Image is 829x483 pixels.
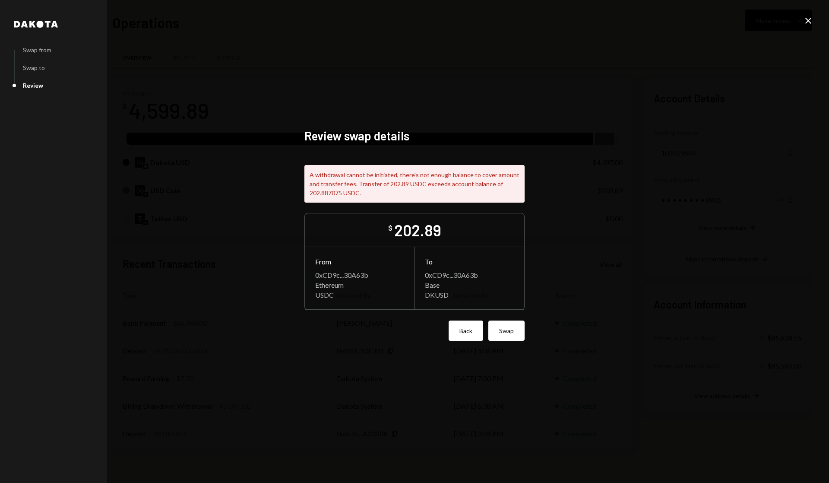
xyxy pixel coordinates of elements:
div: USDC [315,291,404,299]
div: DKUSD [425,291,514,299]
button: Back [449,321,483,341]
div: Swap from [23,46,51,54]
div: A withdrawal cannot be initiated, there's not enough balance to cover amount and transfer fees. T... [304,165,525,203]
button: Swap [488,321,525,341]
div: To [425,257,514,266]
div: Swap to [23,64,45,71]
div: 0xCD9c...30A63b [315,271,404,279]
div: $ [388,224,392,232]
div: Review [23,82,43,89]
div: Base [425,281,514,289]
div: 0xCD9c...30A63b [425,271,514,279]
h2: Review swap details [304,127,525,144]
div: From [315,257,404,266]
div: 202.89 [394,220,441,240]
div: Ethereum [315,281,404,289]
